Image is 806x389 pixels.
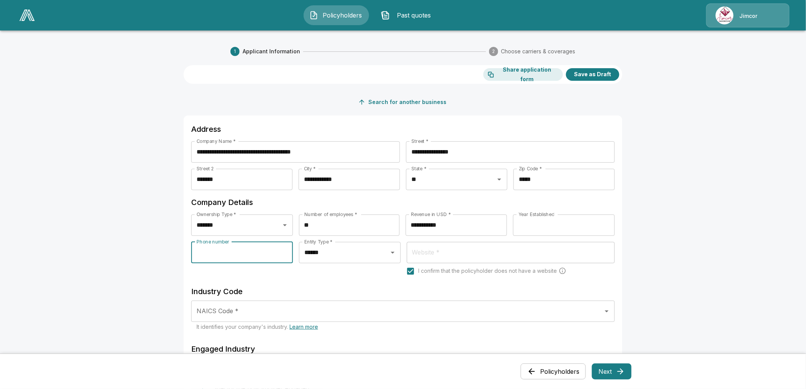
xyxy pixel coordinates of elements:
[393,11,435,20] span: Past quotes
[19,10,35,21] img: AA Logo
[243,48,300,55] span: Applicant Information
[234,49,236,54] text: 1
[483,68,563,81] button: Share application form
[304,165,316,172] label: City *
[191,196,615,208] h6: Company Details
[357,95,450,109] button: Search for another business
[601,306,612,317] button: Open
[304,211,357,218] label: Number of employees *
[197,165,214,172] label: Street 2
[321,11,363,20] span: Policyholders
[197,239,229,245] label: Phone number
[309,11,318,20] img: Policyholders Icon
[191,285,615,298] h6: Industry Code
[191,343,615,355] h6: Engaged Industry
[387,247,398,258] button: Open
[559,267,566,275] svg: Carriers run a cyber security scan on the policyholders' websites. Please enter a website wheneve...
[375,5,441,25] button: Past quotes IconPast quotes
[411,138,429,144] label: Street *
[492,49,495,54] text: 2
[592,363,632,379] button: Next
[494,174,505,185] button: Open
[197,323,318,330] span: It identifies your company's industry.
[521,363,586,379] button: Policyholders
[381,11,390,20] img: Past quotes Icon
[191,123,615,135] h6: Address
[304,239,333,245] label: Entity Type *
[411,211,451,218] label: Revenue in USD *
[419,267,557,275] span: I confirm that the policyholder does not have a website
[197,138,236,144] label: Company Name *
[411,165,427,172] label: State *
[289,323,318,330] a: Learn more
[501,48,576,55] span: Choose carriers & coverages
[518,211,554,218] label: Year Established
[280,220,290,231] button: Open
[566,68,619,81] button: Save as Draft
[197,211,236,218] label: Ownership Type *
[304,5,369,25] button: Policyholders IconPolicyholders
[519,165,542,172] label: Zip Code *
